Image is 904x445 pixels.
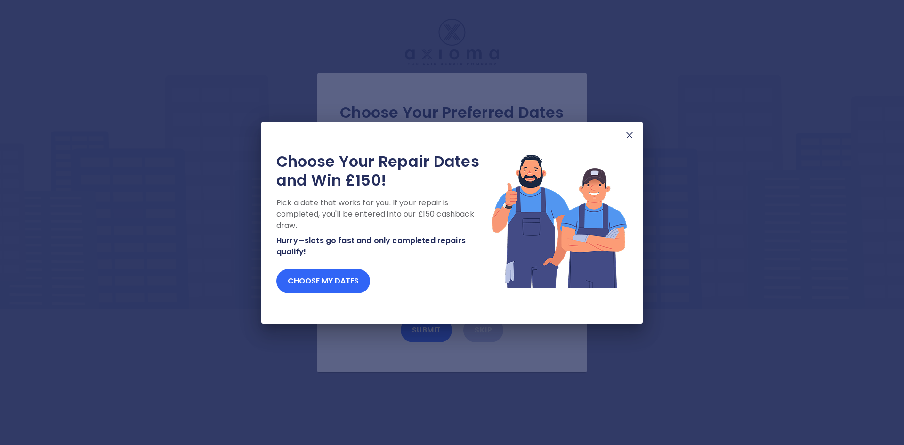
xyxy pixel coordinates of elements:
[624,129,635,141] img: X Mark
[491,152,628,290] img: Lottery
[276,235,491,258] p: Hurry—slots go fast and only completed repairs qualify!
[276,197,491,231] p: Pick a date that works for you. If your repair is completed, you'll be entered into our £150 cash...
[276,152,491,190] h2: Choose Your Repair Dates and Win £150!
[276,269,370,293] button: Choose my dates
